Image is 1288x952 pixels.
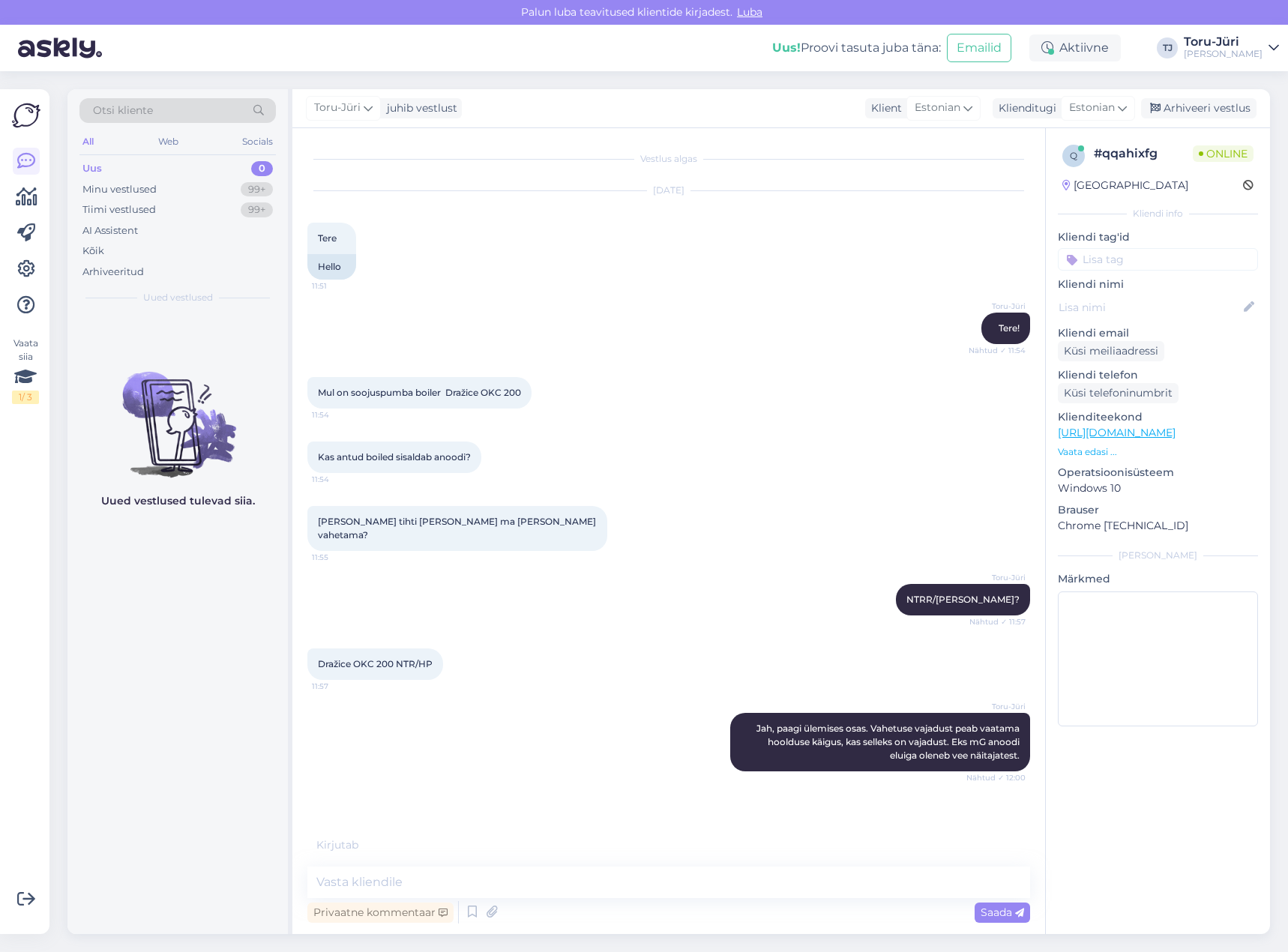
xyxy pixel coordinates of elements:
[318,451,471,463] span: Kas antud boiled sisaldab anoodi?
[1141,98,1257,118] div: Arhiveeri vestlus
[865,100,902,116] div: Klient
[993,100,1056,116] div: Klienditugi
[1058,549,1258,562] div: [PERSON_NAME]
[82,202,156,217] div: Tiimi vestlused
[381,100,457,116] div: juhib vestlust
[969,345,1026,356] span: Nähtud ✓ 11:54
[1058,571,1258,587] p: Märkmed
[1058,465,1258,480] p: Operatsioonisüsteem
[999,322,1020,334] span: Tere!
[906,594,1020,605] span: NTRR/[PERSON_NAME]?
[82,265,144,280] div: Arhiveeritud
[1184,36,1279,60] a: Toru-Jüri[PERSON_NAME]
[1094,145,1193,163] div: # qqahixfg
[1058,502,1258,518] p: Brauser
[1157,37,1178,58] div: TJ
[981,906,1024,919] span: Saada
[79,132,97,151] div: All
[1058,480,1258,496] p: Windows 10
[1058,367,1258,383] p: Kliendi telefon
[318,387,521,398] span: Mul on soojuspumba boiler Dražice OKC 200
[1058,277,1258,292] p: Kliendi nimi
[307,837,1030,853] div: Kirjutab
[756,723,1022,761] span: Jah, paagi ülemises osas. Vahetuse vajadust peab vaatama hoolduse käigus, kas selleks on vajadust...
[1058,383,1179,403] div: Küsi telefoninumbrit
[307,903,454,923] div: Privaatne kommentaar
[1058,229,1258,245] p: Kliendi tag'id
[1058,341,1164,361] div: Küsi meiliaadressi
[915,100,960,116] span: Estonian
[314,100,361,116] span: Toru-Jüri
[1029,34,1121,61] div: Aktiivne
[12,337,39,404] div: Vaata siia
[1058,207,1258,220] div: Kliendi info
[241,202,273,217] div: 99+
[93,103,153,118] span: Otsi kliente
[12,391,39,404] div: 1 / 3
[239,132,276,151] div: Socials
[101,493,255,509] p: Uued vestlused tulevad siia.
[772,39,941,57] div: Proovi tasuta juba täna:
[1058,248,1258,271] input: Lisa tag
[318,658,433,669] span: Dražice OKC 200 NTR/HP
[1058,409,1258,425] p: Klienditeekond
[1058,426,1176,439] a: [URL][DOMAIN_NAME]
[307,254,356,280] div: Hello
[155,132,181,151] div: Web
[82,161,102,176] div: Uus
[82,223,138,238] div: AI Assistent
[241,182,273,197] div: 99+
[772,40,801,55] b: Uus!
[969,701,1026,712] span: Toru-Jüri
[318,232,337,244] span: Tere
[969,301,1026,312] span: Toru-Jüri
[1058,325,1258,341] p: Kliendi email
[307,184,1030,197] div: [DATE]
[1062,178,1188,193] div: [GEOGRAPHIC_DATA]
[1193,145,1254,162] span: Online
[947,34,1011,62] button: Emailid
[1184,48,1263,60] div: [PERSON_NAME]
[969,616,1026,627] span: Nähtud ✓ 11:57
[1069,100,1115,116] span: Estonian
[966,772,1026,783] span: Nähtud ✓ 12:00
[1070,150,1077,161] span: q
[1059,299,1241,316] input: Lisa nimi
[1058,518,1258,534] p: Chrome [TECHNICAL_ID]
[312,409,368,421] span: 11:54
[67,345,288,480] img: No chats
[1058,445,1258,459] p: Vaata edasi ...
[82,182,157,197] div: Minu vestlused
[307,152,1030,166] div: Vestlus algas
[1184,36,1263,48] div: Toru-Jüri
[312,681,368,692] span: 11:57
[251,161,273,176] div: 0
[143,291,213,304] span: Uued vestlused
[732,5,767,19] span: Luba
[318,516,598,540] span: [PERSON_NAME] tihti [PERSON_NAME] ma [PERSON_NAME] vahetama?
[82,244,104,259] div: Kõik
[12,101,40,130] img: Askly Logo
[312,474,368,485] span: 11:54
[312,280,368,292] span: 11:51
[969,572,1026,583] span: Toru-Jüri
[312,552,368,563] span: 11:55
